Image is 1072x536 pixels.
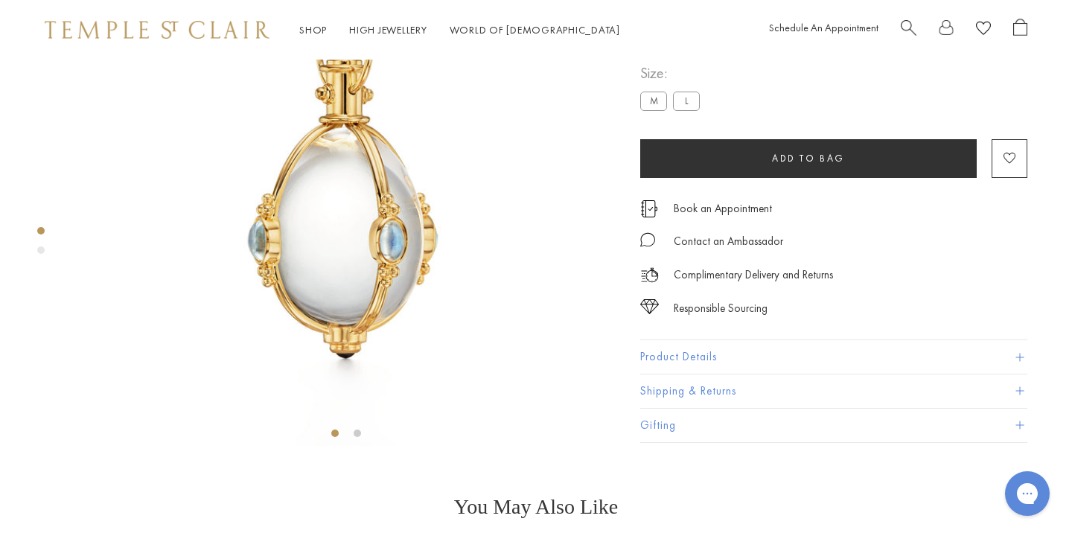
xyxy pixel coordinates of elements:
a: View Wishlist [976,19,991,42]
img: icon_delivery.svg [640,266,659,284]
button: Gifting [640,409,1027,442]
button: Add to bag [640,139,977,178]
a: High JewelleryHigh Jewellery [349,23,427,36]
img: icon_sourcing.svg [640,299,659,314]
div: Contact an Ambassador [674,232,783,251]
span: Size: [640,61,706,86]
h3: You May Also Like [60,495,1012,519]
p: Complimentary Delivery and Returns [674,266,833,284]
nav: Main navigation [299,21,620,39]
a: Search [901,19,916,42]
img: icon_appointment.svg [640,200,658,217]
button: Product Details [640,340,1027,374]
iframe: Gorgias live chat messenger [998,466,1057,521]
img: MessageIcon-01_2.svg [640,232,655,247]
label: L [673,92,700,110]
div: Responsible Sourcing [674,299,768,318]
a: Schedule An Appointment [769,21,878,34]
a: Book an Appointment [674,200,772,217]
img: Temple St. Clair [45,21,269,39]
a: ShopShop [299,23,327,36]
label: M [640,92,667,110]
a: Open Shopping Bag [1013,19,1027,42]
a: World of [DEMOGRAPHIC_DATA]World of [DEMOGRAPHIC_DATA] [450,23,620,36]
button: Shipping & Returns [640,374,1027,408]
div: Product gallery navigation [37,223,45,266]
span: Add to bag [772,152,845,165]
